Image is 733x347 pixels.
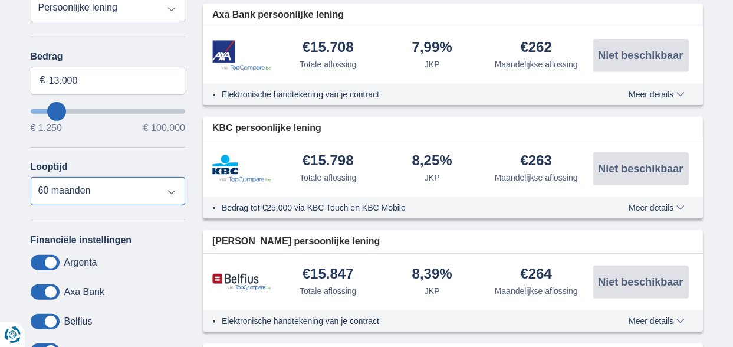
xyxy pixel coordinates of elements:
span: € 1.250 [31,123,62,133]
div: €15.798 [303,153,354,169]
div: €263 [521,153,552,169]
div: €15.847 [303,267,354,283]
button: Meer details [620,90,693,99]
span: Niet beschikbaar [598,163,683,174]
input: wantToBorrow [31,109,186,114]
div: 8,25% [412,153,452,169]
li: Bedrag tot €25.000 via KBC Touch en KBC Mobile [222,202,586,214]
div: JKP [425,285,440,297]
img: product.pl.alt Axa Bank [212,40,271,71]
div: Totale aflossing [300,172,357,184]
label: Argenta [64,257,97,268]
div: €15.708 [303,40,354,56]
div: Maandelijkse aflossing [495,58,578,70]
button: Meer details [620,203,693,212]
button: Niet beschikbaar [593,152,689,185]
button: Niet beschikbaar [593,39,689,72]
span: Niet beschikbaar [598,50,683,61]
button: Niet beschikbaar [593,266,689,299]
div: Totale aflossing [300,58,357,70]
img: product.pl.alt Belfius [212,273,271,290]
img: product.pl.alt KBC [212,155,271,183]
span: Meer details [629,204,684,212]
div: Maandelijkse aflossing [495,285,578,297]
div: JKP [425,58,440,70]
span: Meer details [629,317,684,325]
span: Niet beschikbaar [598,277,683,287]
label: Looptijd [31,162,68,172]
span: Axa Bank persoonlijke lening [212,8,344,22]
div: €262 [521,40,552,56]
label: Financiële instellingen [31,235,132,245]
li: Elektronische handtekening van je contract [222,315,586,327]
span: [PERSON_NAME] persoonlijke lening [212,235,380,248]
label: Axa Bank [64,287,104,297]
span: Meer details [629,90,684,99]
span: € 100.000 [143,123,185,133]
button: Meer details [620,316,693,326]
li: Elektronische handtekening van je contract [222,89,586,100]
div: JKP [425,172,440,184]
div: 7,99% [412,40,452,56]
div: Totale aflossing [300,285,357,297]
label: Bedrag [31,51,186,62]
label: Belfius [64,316,93,327]
span: KBC persoonlijke lening [212,122,321,135]
div: €264 [521,267,552,283]
span: € [40,74,45,87]
div: 8,39% [412,267,452,283]
div: Maandelijkse aflossing [495,172,578,184]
